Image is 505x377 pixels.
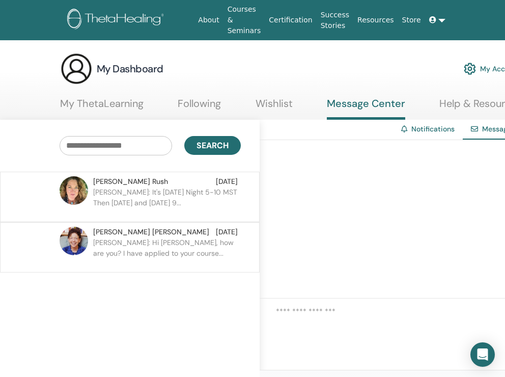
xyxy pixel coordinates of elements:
[197,140,229,151] span: Search
[178,97,221,117] a: Following
[93,237,241,268] p: [PERSON_NAME]: Hi [PERSON_NAME], how are you? I have applied to your course...
[194,11,223,30] a: About
[464,60,476,77] img: cog.svg
[398,11,425,30] a: Store
[93,176,168,187] span: [PERSON_NAME] Rush
[265,11,316,30] a: Certification
[353,11,398,30] a: Resources
[184,136,241,155] button: Search
[60,52,93,85] img: generic-user-icon.jpg
[97,62,163,76] h3: My Dashboard
[256,97,293,117] a: Wishlist
[216,227,238,237] span: [DATE]
[60,227,88,255] img: default.jpg
[470,342,495,367] div: Open Intercom Messenger
[327,97,405,120] a: Message Center
[60,176,88,205] img: default.jpg
[93,227,209,237] span: [PERSON_NAME] [PERSON_NAME]
[216,176,238,187] span: [DATE]
[67,9,167,32] img: logo.png
[317,6,353,35] a: Success Stories
[93,187,241,218] p: [PERSON_NAME]: It's [DATE] Night 5-10 MST Then [DATE] and [DATE] 9...
[411,124,455,133] a: Notifications
[60,97,144,117] a: My ThetaLearning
